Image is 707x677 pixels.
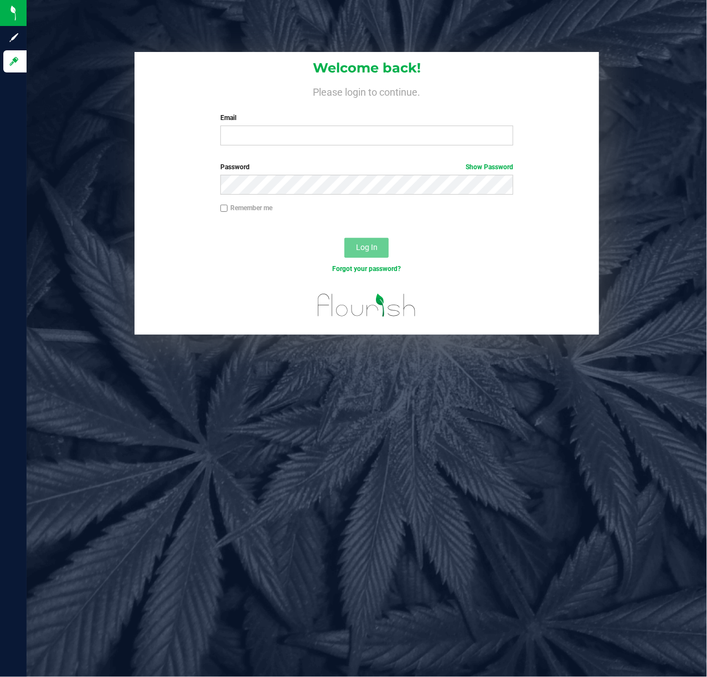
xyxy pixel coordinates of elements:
[344,238,389,258] button: Log In
[356,243,378,252] span: Log In
[309,285,425,325] img: flourish_logo.svg
[8,56,19,67] inline-svg: Log in
[135,61,599,75] h1: Welcome back!
[220,203,272,213] label: Remember me
[220,163,250,171] span: Password
[8,32,19,43] inline-svg: Sign up
[220,113,514,123] label: Email
[332,265,401,273] a: Forgot your password?
[135,84,599,97] h4: Please login to continue.
[220,205,228,212] input: Remember me
[466,163,513,171] a: Show Password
